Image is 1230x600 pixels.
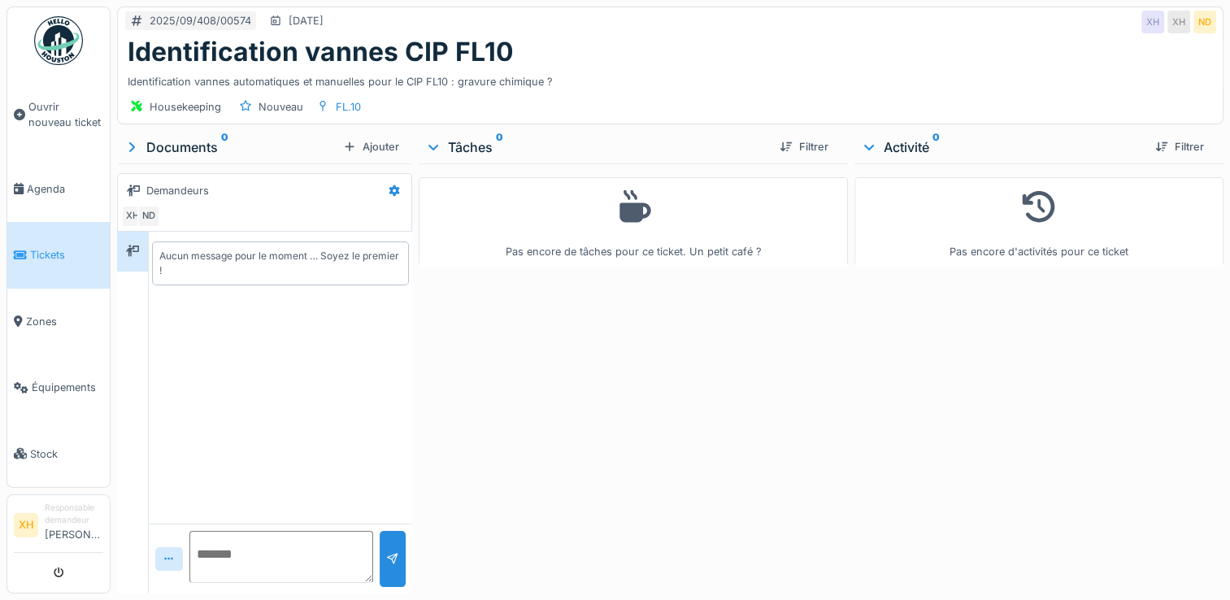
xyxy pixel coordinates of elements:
[146,183,209,198] div: Demandeurs
[30,247,103,263] span: Tickets
[7,420,110,486] a: Stock
[425,137,767,157] div: Tâches
[429,185,837,260] div: Pas encore de tâches pour ce ticket. Un petit café ?
[121,205,144,228] div: XH
[1149,136,1210,158] div: Filtrer
[259,99,303,115] div: Nouveau
[30,446,103,462] span: Stock
[7,354,110,420] a: Équipements
[7,156,110,222] a: Agenda
[1141,11,1164,33] div: XH
[159,249,402,278] div: Aucun message pour le moment … Soyez le premier !
[773,136,835,158] div: Filtrer
[7,74,110,156] a: Ouvrir nouveau ticket
[128,67,1213,89] div: Identification vannes automatiques et manuelles pour le CIP FL10 : gravure chimique ?
[28,99,103,130] span: Ouvrir nouveau ticket
[1167,11,1190,33] div: XH
[289,13,324,28] div: [DATE]
[221,137,228,157] sup: 0
[27,181,103,197] span: Agenda
[7,222,110,288] a: Tickets
[865,185,1213,260] div: Pas encore d'activités pour ce ticket
[137,205,160,228] div: ND
[337,136,406,158] div: Ajouter
[26,314,103,329] span: Zones
[32,380,103,395] span: Équipements
[45,502,103,549] li: [PERSON_NAME]
[128,37,514,67] h1: Identification vannes CIP FL10
[150,99,221,115] div: Housekeeping
[14,513,38,537] li: XH
[34,16,83,65] img: Badge_color-CXgf-gQk.svg
[45,502,103,527] div: Responsable demandeur
[7,289,110,354] a: Zones
[1193,11,1216,33] div: ND
[336,99,361,115] div: FL.10
[932,137,940,157] sup: 0
[861,137,1142,157] div: Activité
[150,13,251,28] div: 2025/09/408/00574
[14,502,103,553] a: XH Responsable demandeur[PERSON_NAME]
[496,137,503,157] sup: 0
[124,137,337,157] div: Documents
